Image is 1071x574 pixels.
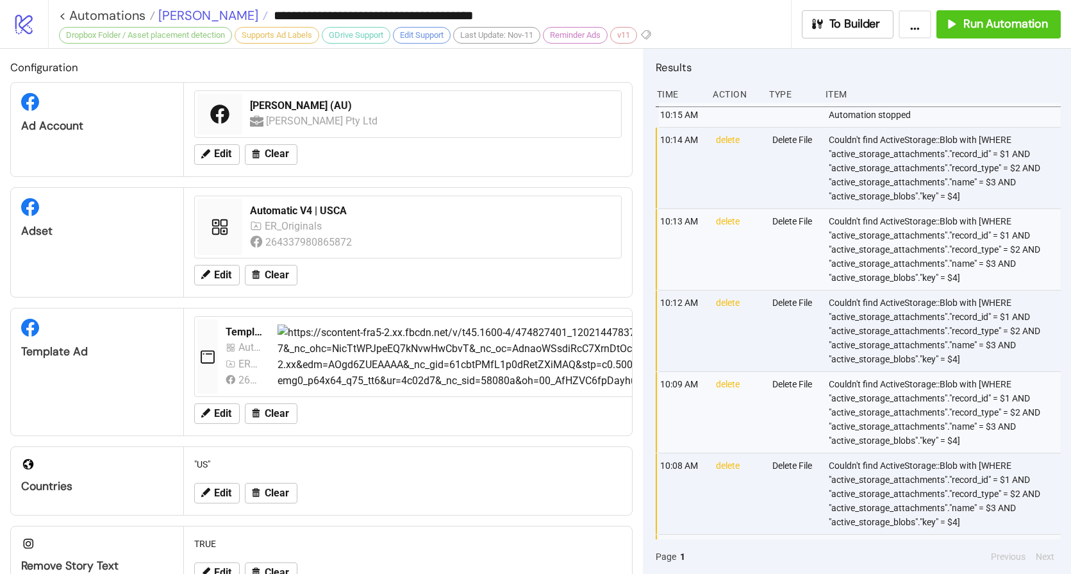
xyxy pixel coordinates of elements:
[543,27,608,44] div: Reminder Ads
[265,234,354,250] div: 264337980865872
[21,119,173,133] div: Ad Account
[21,479,173,494] div: Countries
[659,103,706,127] div: 10:15 AM
[10,59,633,76] h2: Configuration
[987,550,1029,564] button: Previous
[214,269,231,281] span: Edit
[226,325,267,339] div: Template USCA
[771,453,818,534] div: Delete File
[656,82,703,106] div: Time
[453,27,540,44] div: Last Update: Nov-11
[322,27,390,44] div: GDrive Support
[899,10,931,38] button: ...
[1032,550,1058,564] button: Next
[245,403,297,424] button: Clear
[824,82,1061,106] div: Item
[827,291,1064,371] div: Couldn't find ActiveStorage::Blob with [WHERE "active_storage_attachments"."record_id" = $1 AND "...
[656,550,676,564] span: Page
[715,128,762,208] div: delete
[238,372,262,388] div: 264337980865872
[266,113,379,129] div: [PERSON_NAME] Pty Ltd
[189,532,627,556] div: TRUE
[659,453,706,534] div: 10:08 AM
[265,408,289,419] span: Clear
[235,27,319,44] div: Supports Ad Labels
[250,204,613,218] div: Automatic V4 | USCA
[829,17,881,31] span: To Builder
[827,209,1064,290] div: Couldn't find ActiveStorage::Blob with [WHERE "active_storage_attachments"."record_id" = $1 AND "...
[245,483,297,503] button: Clear
[250,99,613,113] div: [PERSON_NAME] (AU)
[393,27,451,44] div: Edit Support
[659,128,706,208] div: 10:14 AM
[21,344,173,359] div: Template Ad
[715,291,762,371] div: delete
[155,7,258,24] span: [PERSON_NAME]
[827,453,1064,534] div: Couldn't find ActiveStorage::Blob with [WHERE "active_storage_attachments"."record_id" = $1 AND "...
[265,218,325,234] div: ER_Originals
[610,27,637,44] div: v11
[656,59,1061,76] h2: Results
[245,144,297,165] button: Clear
[715,372,762,453] div: delete
[265,148,289,160] span: Clear
[827,103,1064,127] div: Automation stopped
[936,10,1061,38] button: Run Automation
[21,559,173,573] div: Remove Story Text
[802,10,894,38] button: To Builder
[238,356,262,372] div: ER_Originals
[659,291,706,371] div: 10:12 AM
[155,9,268,22] a: [PERSON_NAME]
[189,452,627,477] div: "US"
[963,17,1048,31] span: Run Automation
[194,483,240,503] button: Edit
[827,372,1064,453] div: Couldn't find ActiveStorage::Blob with [WHERE "active_storage_attachments"."record_id" = $1 AND "...
[214,148,231,160] span: Edit
[59,9,155,22] a: < Automations
[827,128,1064,208] div: Couldn't find ActiveStorage::Blob with [WHERE "active_storage_attachments"."record_id" = $1 AND "...
[214,487,231,499] span: Edit
[771,372,818,453] div: Delete File
[194,265,240,285] button: Edit
[194,403,240,424] button: Edit
[715,209,762,290] div: delete
[194,144,240,165] button: Edit
[676,550,689,564] button: 1
[659,209,706,290] div: 10:13 AM
[265,269,289,281] span: Clear
[214,408,231,419] span: Edit
[711,82,759,106] div: Action
[238,339,262,355] div: Automatic V1 | USCA
[659,372,706,453] div: 10:09 AM
[771,128,818,208] div: Delete File
[771,291,818,371] div: Delete File
[768,82,815,106] div: Type
[715,453,762,534] div: delete
[245,265,297,285] button: Clear
[59,27,232,44] div: Dropbox Folder / Asset placement detection
[21,224,173,239] div: Adset
[771,209,818,290] div: Delete File
[265,487,289,499] span: Clear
